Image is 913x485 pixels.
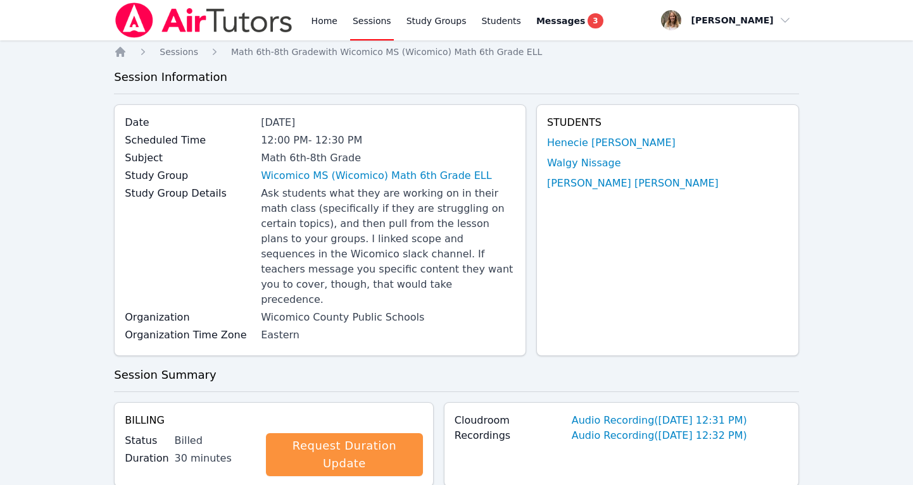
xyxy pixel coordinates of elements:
[261,115,515,130] div: [DATE]
[160,46,198,58] a: Sessions
[125,133,253,148] label: Scheduled Time
[125,310,253,325] label: Organization
[175,451,256,466] div: 30 minutes
[455,413,564,443] label: Cloudroom Recordings
[572,428,747,443] a: Audio Recording([DATE] 12:32 PM)
[231,46,542,58] a: Math 6th-8th Gradewith Wicomico MS (Wicomico) Math 6th Grade ELL
[114,68,799,86] h3: Session Information
[125,115,253,130] label: Date
[261,310,515,325] div: Wicomico County Public Schools
[588,13,603,28] span: 3
[114,366,799,384] h3: Session Summary
[125,150,253,166] label: Subject
[125,168,253,183] label: Study Group
[547,156,621,171] a: Walgy Nissage
[125,328,253,343] label: Organization Time Zone
[125,451,167,466] label: Duration
[261,186,515,307] div: Ask students what they are working on in their math class (specifically if they are struggling on...
[160,47,198,57] span: Sessions
[175,433,256,448] div: Billed
[125,433,167,448] label: Status
[261,328,515,343] div: Eastern
[547,135,676,150] a: Henecie [PERSON_NAME]
[266,433,423,476] a: Request Duration Update
[572,413,747,428] a: Audio Recording([DATE] 12:31 PM)
[547,115,788,130] h4: Students
[231,47,542,57] span: Math 6th-8th Grade with Wicomico MS (Wicomico) Math 6th Grade ELL
[547,176,719,191] a: [PERSON_NAME] [PERSON_NAME]
[261,133,515,148] div: 12:00 PM - 12:30 PM
[114,3,293,38] img: Air Tutors
[261,168,492,183] a: Wicomico MS (Wicomico) Math 6th Grade ELL
[261,150,515,166] div: Math 6th-8th Grade
[125,186,253,201] label: Study Group Details
[536,15,585,27] span: Messages
[125,413,423,428] h4: Billing
[114,46,799,58] nav: Breadcrumb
